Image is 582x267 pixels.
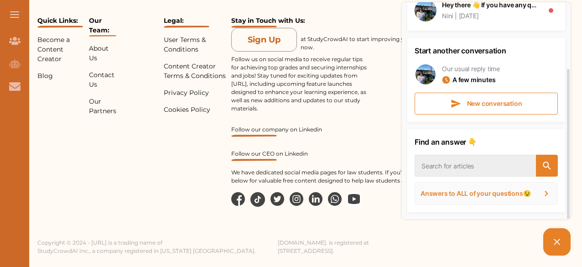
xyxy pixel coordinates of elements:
p: User Terms & Conditions [164,35,228,54]
p: Our Partners [89,97,116,116]
img: wp [328,192,342,206]
div: A few minutes [79,75,132,84]
img: Under [37,26,83,28]
a: [URL] [231,80,247,87]
p: Copyright © 2024 - [URL] is a trading name of StudyCrowdAI Inc., a company registered in [US_STAT... [37,239,256,255]
img: Under [164,26,209,28]
p: Stay in Touch with Us: [231,16,509,28]
p: [DOMAIN_NAME]. is registered at [STREET_ADDRESS]. [278,239,369,255]
div: [DATE] [90,11,115,21]
p: Cookies Policy [164,105,228,115]
img: facebook [231,192,245,206]
p: Contact Us [89,70,116,89]
img: wp [347,192,361,206]
div: Hey there 👋 If you have any questions, I'm here to help! Just text back 'Hi' and choose from the ... [79,0,176,10]
h3: Start another conversation [52,45,195,56]
p: Become a Content Creator [37,35,85,64]
img: Under [231,26,277,28]
p: Content Creator Terms & Conditions [164,62,228,81]
button: Sign Up [231,28,297,52]
img: in [290,192,303,206]
p: Our Team: [89,16,116,37]
p: Blog [37,71,85,81]
p: About Us [89,44,116,63]
input: Search for articles [52,155,173,177]
p: Privacy Policy [164,88,228,98]
img: Under [89,35,116,37]
img: li [309,192,322,206]
span: New conversation [104,100,159,107]
div: 1 [186,8,190,13]
p: Follow us on social media to receive regular tips for achieving top grades and securing internshi... [231,55,368,113]
p: Our usual reply time [79,64,137,73]
a: Follow our CEO on Linkedin [231,150,509,161]
p: Quick Links: [37,16,85,28]
button: New conversation [52,93,195,115]
div: Nini [79,11,90,21]
img: Under [231,135,277,137]
img: tw [270,192,284,206]
h3: Find an answer 👇 [52,136,195,147]
p: We have dedicated social media pages for law students. If you’re studying law, follow us on the p... [231,168,509,185]
img: Nini [52,64,73,84]
div: Answers to ALL of your questions😉 [52,182,195,205]
img: Under [231,159,277,161]
p: Legal: [164,16,228,28]
a: Follow our company on Linkedin [231,126,509,137]
p: at StudyCrowdAI to start improving your grades now. [301,35,437,52]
